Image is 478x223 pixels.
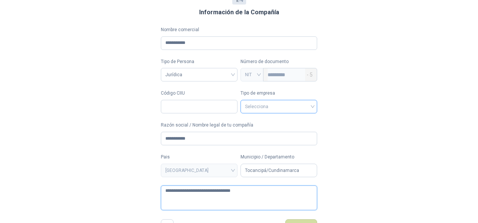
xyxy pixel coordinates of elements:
[161,26,318,33] label: Nombre comercial
[245,69,259,80] span: NIT
[161,90,237,97] label: Código CIIU
[161,154,237,161] label: Pais
[241,154,317,161] label: Municipio / Departamento
[241,90,317,97] label: Tipo de empresa
[165,165,233,176] span: COLOMBIA
[161,122,318,129] label: Razón social / Nombre legal de tu compañía
[307,68,313,81] span: - 5
[241,58,317,65] p: Número de documento
[161,58,237,65] label: Tipo de Persona
[165,69,233,80] span: Jurídica
[199,8,279,17] h3: Información de la Compañía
